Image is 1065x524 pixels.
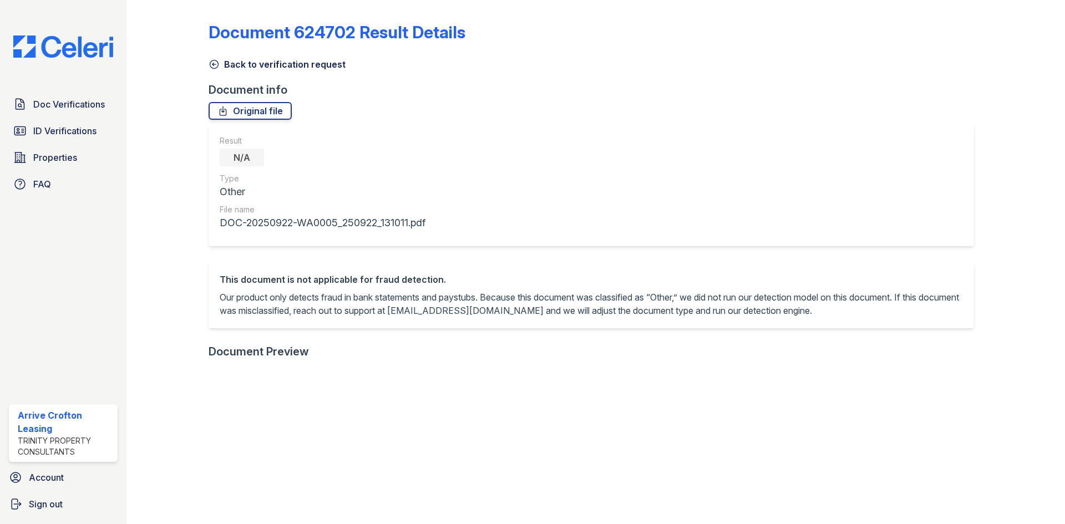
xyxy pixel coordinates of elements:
[4,35,122,58] img: CE_Logo_Blue-a8612792a0a2168367f1c8372b55b34899dd931a85d93a1a3d3e32e68fde9ad4.png
[209,58,346,71] a: Back to verification request
[9,173,118,195] a: FAQ
[29,497,63,511] span: Sign out
[29,471,64,484] span: Account
[33,151,77,164] span: Properties
[209,82,983,98] div: Document info
[9,146,118,169] a: Properties
[33,98,105,111] span: Doc Verifications
[209,102,292,120] a: Original file
[220,204,425,215] div: File name
[220,215,425,231] div: DOC-20250922-WA0005_250922_131011.pdf
[220,291,963,317] p: Our product only detects fraud in bank statements and paystubs. Because this document was classif...
[4,493,122,515] a: Sign out
[220,173,425,184] div: Type
[33,177,51,191] span: FAQ
[33,124,97,138] span: ID Verifications
[209,344,309,359] div: Document Preview
[220,184,425,200] div: Other
[9,93,118,115] a: Doc Verifications
[18,409,113,435] div: Arrive Crofton Leasing
[220,273,963,286] div: This document is not applicable for fraud detection.
[18,435,113,457] div: Trinity Property Consultants
[4,466,122,489] a: Account
[220,149,264,166] div: N/A
[209,22,465,42] a: Document 624702 Result Details
[9,120,118,142] a: ID Verifications
[220,135,425,146] div: Result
